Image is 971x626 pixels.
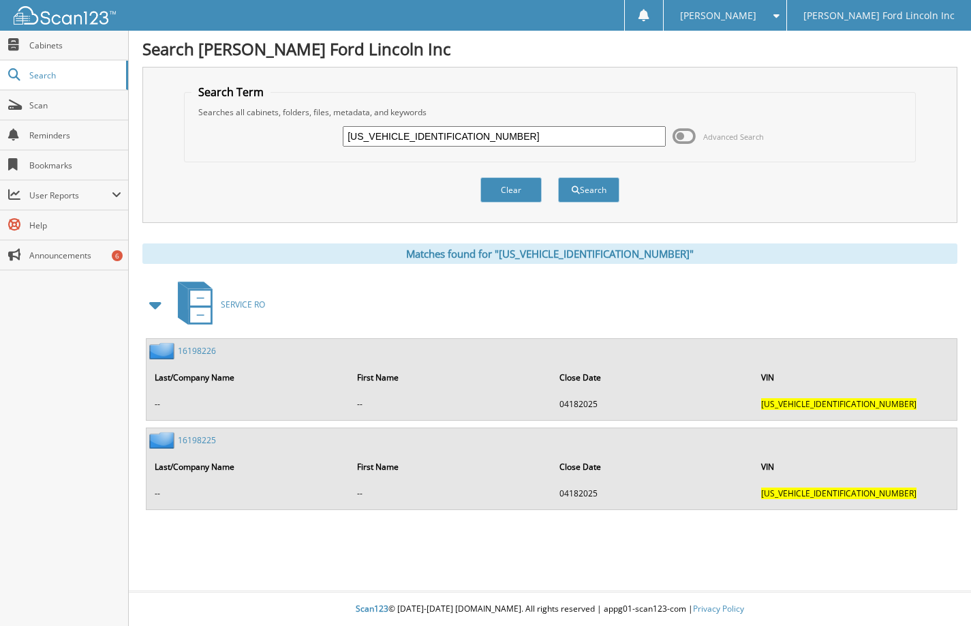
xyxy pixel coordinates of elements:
[356,603,388,614] span: Scan123
[350,453,551,481] th: First Name
[350,393,551,415] td: --
[149,432,178,449] img: folder2.png
[112,250,123,261] div: 6
[14,6,116,25] img: scan123-logo-white.svg
[558,177,619,203] button: Search
[803,12,955,20] span: [PERSON_NAME] Ford Lincoln Inc
[29,100,121,111] span: Scan
[29,160,121,171] span: Bookmarks
[142,243,957,264] div: Matches found for "[US_VEHICLE_IDENTIFICATION_NUMBER]"
[553,482,754,505] td: 04182025
[553,393,754,415] td: 04182025
[29,70,119,81] span: Search
[29,220,121,231] span: Help
[350,363,551,391] th: First Name
[221,299,265,310] span: SERVICE RO
[680,12,756,20] span: [PERSON_NAME]
[148,453,349,481] th: Last/Company Name
[148,393,349,415] td: --
[350,482,551,505] td: --
[178,345,216,357] a: 16198226
[178,434,216,446] a: 16198225
[553,363,754,391] th: Close Date
[480,177,542,203] button: Clear
[761,488,916,499] span: [US_VEHICLE_IDENTIFICATION_NUMBER]
[191,106,908,118] div: Searches all cabinets, folders, files, metadata, and keywords
[129,593,971,626] div: © [DATE]-[DATE] [DOMAIN_NAME]. All rights reserved | appg01-scan123-com |
[29,130,121,141] span: Reminders
[149,342,178,359] img: folder2.png
[553,453,754,481] th: Close Date
[170,278,265,331] a: SERVICE RO
[148,363,349,391] th: Last/Company Name
[148,482,349,505] td: --
[903,561,971,626] iframe: Chat Widget
[29,190,112,201] span: User Reports
[754,453,955,481] th: VIN
[29,40,121,51] span: Cabinets
[191,85,271,100] legend: Search Term
[29,250,121,261] span: Announcements
[761,398,916,410] span: [US_VEHICLE_IDENTIFICATION_NUMBER]
[693,603,744,614] a: Privacy Policy
[142,38,957,60] h1: Search [PERSON_NAME] Ford Lincoln Inc
[703,132,764,142] span: Advanced Search
[754,363,955,391] th: VIN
